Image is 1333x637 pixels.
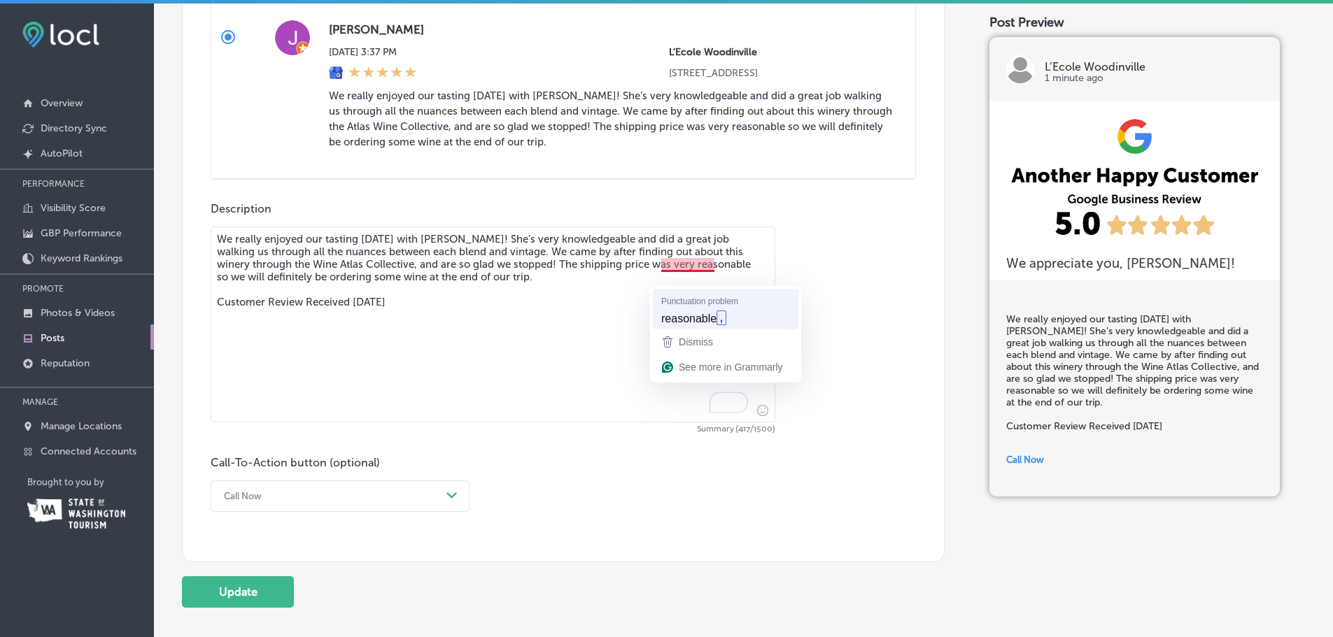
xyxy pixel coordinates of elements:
[211,227,775,422] textarea: To enrich screen reader interactions, please activate Accessibility in Grammarly extension settings
[1045,62,1263,73] p: L’Ecole Woodinville
[211,202,271,215] label: Description
[41,445,136,457] p: Connected Accounts
[669,66,893,81] p: 17401 133rd Ave NE #1010
[41,357,90,369] p: Reputation
[329,22,893,38] label: [PERSON_NAME]
[41,420,122,432] p: Manage Locations
[41,97,83,109] p: Overview
[1006,313,1263,432] h5: We really enjoyed our tasting [DATE] with [PERSON_NAME]! She’s very knowledgeable and did a great...
[41,202,106,214] p: Visibility Score
[329,45,417,60] label: [DATE] 3:37 PM
[41,332,64,344] p: Posts
[27,499,125,529] img: Washington Tourism
[1045,73,1263,84] p: 1 minute ago
[211,456,380,469] label: Call-To-Action button (optional)
[751,402,768,420] span: Insert emoji
[224,491,262,501] div: Call Now
[27,477,154,487] p: Brought to you by
[669,45,893,60] p: L’Ecole Woodinville
[182,576,294,608] button: Update
[41,252,122,264] p: Keyword Rankings
[348,66,417,83] div: 5 Stars
[1006,55,1034,83] img: logo
[41,307,115,319] p: Photos & Videos
[1006,455,1044,465] span: Call Now
[211,425,775,434] span: Summary (417/1500)
[41,122,107,134] p: Directory Sync
[329,89,893,150] blockquote: We really enjoyed our tasting [DATE] with [PERSON_NAME]! She’s very knowledgeable and did a great...
[1006,255,1263,271] h3: We appreciate you, [PERSON_NAME] !
[989,15,1305,30] div: Post Preview
[22,22,99,48] img: fda3e92497d09a02dc62c9cd864e3231.png
[41,227,122,239] p: GBP Performance
[41,148,83,159] p: AutoPilot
